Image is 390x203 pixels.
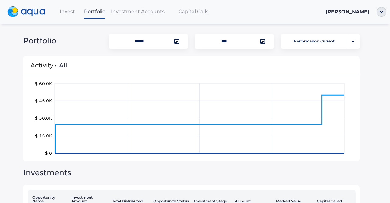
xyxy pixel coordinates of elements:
button: Performance: Currentportfolio-arrow [281,34,360,49]
span: Performance: Current [294,35,335,47]
span: Invest [60,9,75,14]
a: Portfolio [81,5,108,18]
tspan: $ 15.0K [35,133,52,139]
a: Invest [54,5,81,18]
span: Investment Accounts [111,9,165,14]
img: calendar [260,38,266,44]
a: logo [4,5,54,19]
span: Activity • [30,54,57,77]
a: Investment Accounts [108,5,167,18]
img: logo [7,6,45,17]
img: calendar [174,38,180,44]
span: Investments [23,168,71,177]
img: portfolio-arrow [352,40,354,42]
tspan: $ 0 [45,150,52,156]
tspan: $ 60.0K [35,81,52,86]
a: Capital Calls [167,5,220,18]
span: All [59,62,67,69]
span: [PERSON_NAME] [326,9,369,15]
tspan: $ 45.0K [35,98,52,103]
span: Portfolio [23,36,56,45]
img: ellipse [377,7,386,17]
span: Capital Calls [179,9,208,14]
tspan: $ 30.0K [35,116,52,121]
span: Portfolio [84,9,105,14]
